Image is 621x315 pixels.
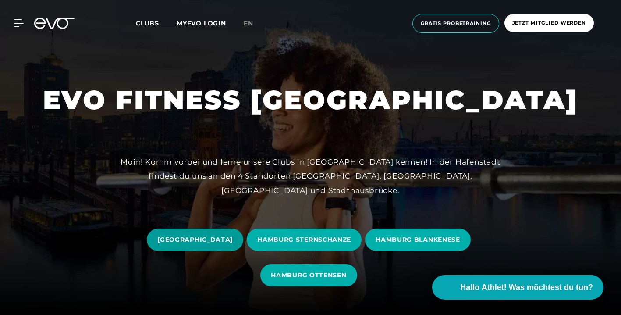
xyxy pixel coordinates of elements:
[512,19,586,27] span: Jetzt Mitglied werden
[244,18,264,29] a: en
[244,19,253,27] span: en
[271,271,346,280] span: HAMBURG OTTENSEN
[432,275,603,300] button: Hallo Athlet! Was möchtest du tun?
[260,258,360,293] a: HAMBURG OTTENSEN
[257,235,351,244] span: HAMBURG STERNSCHANZE
[114,155,508,197] div: Moin! Komm vorbei und lerne unsere Clubs in [GEOGRAPHIC_DATA] kennen! In der Hafenstadt findest d...
[376,235,460,244] span: HAMBURG BLANKENESE
[157,235,233,244] span: [GEOGRAPHIC_DATA]
[502,14,596,33] a: Jetzt Mitglied werden
[136,19,177,27] a: Clubs
[410,14,502,33] a: Gratis Probetraining
[43,83,578,117] h1: EVO FITNESS [GEOGRAPHIC_DATA]
[365,222,474,258] a: HAMBURG BLANKENESE
[247,222,365,258] a: HAMBURG STERNSCHANZE
[177,19,226,27] a: MYEVO LOGIN
[460,282,593,294] span: Hallo Athlet! Was möchtest du tun?
[136,19,159,27] span: Clubs
[147,222,247,258] a: [GEOGRAPHIC_DATA]
[421,20,491,27] span: Gratis Probetraining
